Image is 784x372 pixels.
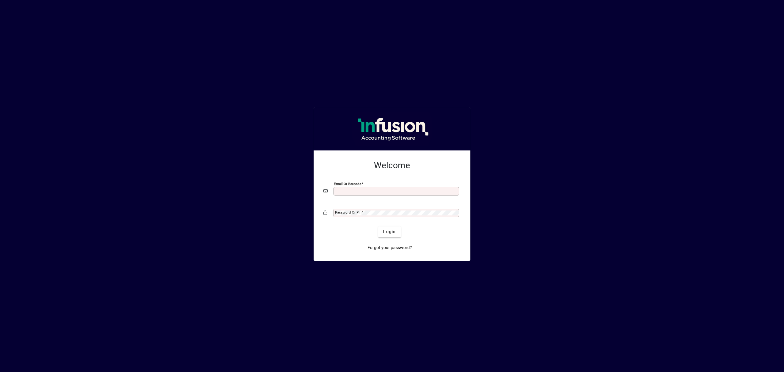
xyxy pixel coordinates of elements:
[334,181,361,186] mat-label: Email or Barcode
[367,245,412,251] span: Forgot your password?
[365,242,414,253] a: Forgot your password?
[323,160,461,171] h2: Welcome
[335,210,361,214] mat-label: Password or Pin
[383,229,396,235] span: Login
[378,226,401,237] button: Login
